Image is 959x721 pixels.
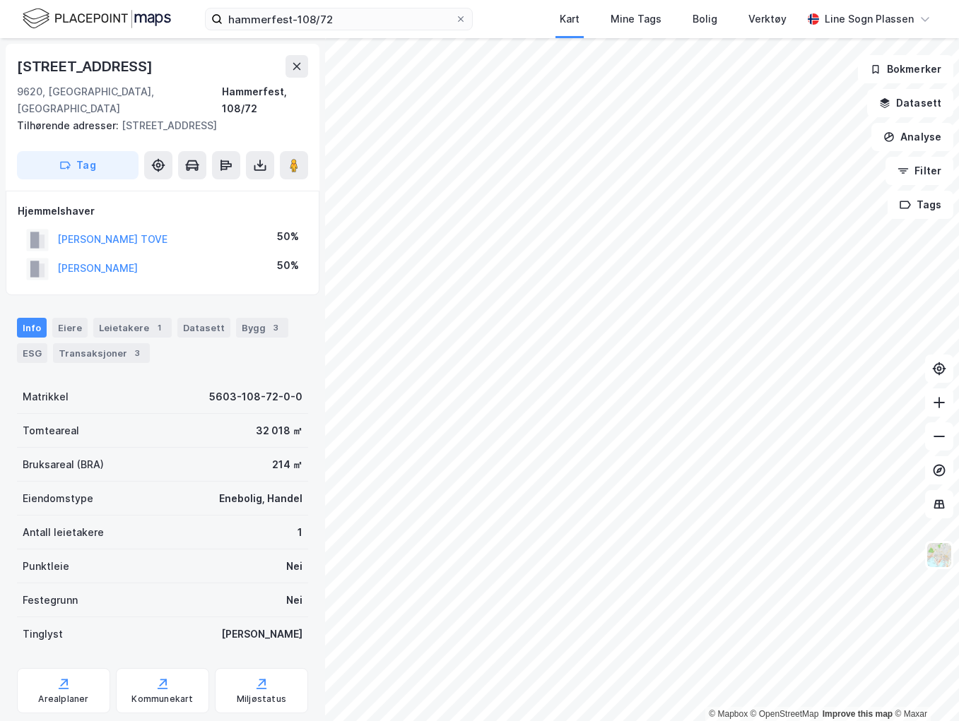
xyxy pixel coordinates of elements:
[888,191,953,219] button: Tags
[886,157,953,185] button: Filter
[23,422,79,439] div: Tomteareal
[888,653,959,721] iframe: Chat Widget
[17,55,155,78] div: [STREET_ADDRESS]
[152,321,166,335] div: 1
[286,592,302,609] div: Nei
[17,343,47,363] div: ESG
[23,626,63,643] div: Tinglyst
[18,203,307,220] div: Hjemmelshaver
[236,318,288,338] div: Bygg
[858,55,953,83] button: Bokmerker
[130,346,144,360] div: 3
[209,388,302,405] div: 5603-108-72-0-0
[177,318,230,338] div: Datasett
[867,89,953,117] button: Datasett
[53,343,150,363] div: Transaksjoner
[823,709,893,719] a: Improve this map
[52,318,88,338] div: Eiere
[23,388,69,405] div: Matrikkel
[926,542,953,568] img: Z
[23,456,104,473] div: Bruksareal (BRA)
[17,117,297,134] div: [STREET_ADDRESS]
[888,653,959,721] div: Kontrollprogram for chat
[17,318,47,338] div: Info
[38,693,88,705] div: Arealplaner
[23,6,171,31] img: logo.f888ab2527a4732fd821a326f86c7f29.svg
[272,456,302,473] div: 214 ㎡
[17,151,139,179] button: Tag
[825,11,914,28] div: Line Sogn Plassen
[269,321,283,335] div: 3
[256,422,302,439] div: 32 018 ㎡
[709,709,748,719] a: Mapbox
[298,524,302,541] div: 1
[277,257,299,274] div: 50%
[277,228,299,245] div: 50%
[222,83,308,117] div: Hammerfest, 108/72
[693,11,717,28] div: Bolig
[237,693,286,705] div: Miljøstatus
[93,318,172,338] div: Leietakere
[748,11,787,28] div: Verktøy
[23,490,93,507] div: Eiendomstype
[611,11,661,28] div: Mine Tags
[560,11,579,28] div: Kart
[17,83,222,117] div: 9620, [GEOGRAPHIC_DATA], [GEOGRAPHIC_DATA]
[223,8,455,30] input: Søk på adresse, matrikkel, gårdeiere, leietakere eller personer
[221,626,302,643] div: [PERSON_NAME]
[23,524,104,541] div: Antall leietakere
[219,490,302,507] div: Enebolig, Handel
[23,592,78,609] div: Festegrunn
[17,119,122,131] span: Tilhørende adresser:
[286,558,302,575] div: Nei
[751,709,819,719] a: OpenStreetMap
[871,123,953,151] button: Analyse
[131,693,193,705] div: Kommunekart
[23,558,69,575] div: Punktleie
